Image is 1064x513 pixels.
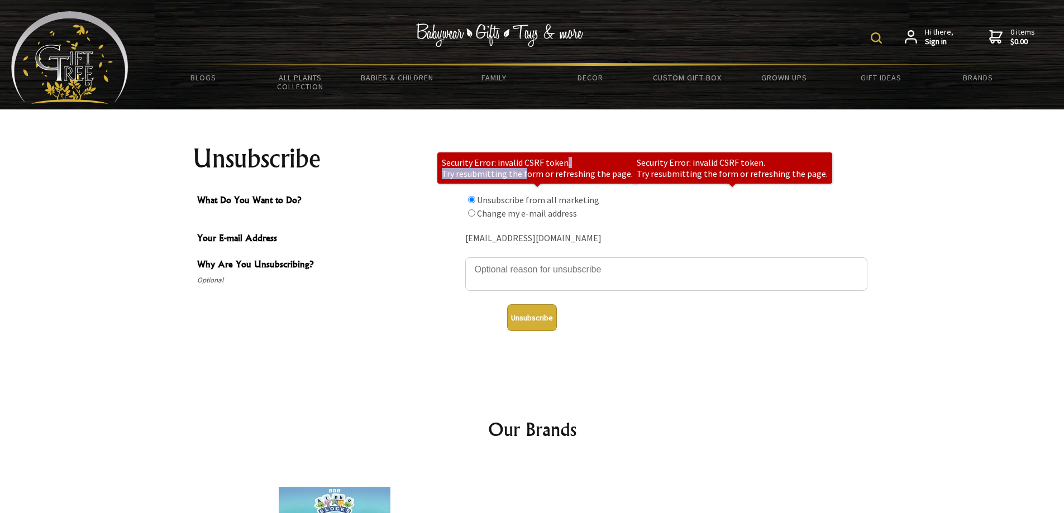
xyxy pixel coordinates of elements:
img: Babywear - Gifts - Toys & more [416,23,584,47]
span: What Do You Want to Do? [197,193,460,209]
div: Security Error: invalid CSRF token. Try resubmitting the form or refreshing the page. [442,157,633,179]
a: Decor [542,66,639,89]
input: What Do You Want to Do? [468,196,475,203]
h1: Unsubscribe [193,145,872,172]
a: 0 items$0.00 [989,27,1035,47]
a: Gift Ideas [833,66,929,89]
a: Hi there,Sign in [905,27,953,47]
span: Hi there, [925,27,953,47]
a: All Plants Collection [252,66,349,98]
a: BLOGS [155,66,252,89]
img: Babyware - Gifts - Toys and more... [11,11,128,104]
label: Change my e-mail address [477,208,577,219]
label: Unsubscribe from all marketing [477,194,599,205]
div: Security Error: invalid CSRF token. Try resubmitting the form or refreshing the page. [637,157,828,179]
span: Your E-mail Address [197,231,460,247]
a: Grown Ups [736,66,832,89]
img: product search [871,32,882,44]
h2: Our Brands [202,416,863,443]
textarea: Why Are You Unsubscribing? [465,257,867,291]
strong: Sign in [925,37,953,47]
a: Babies & Children [349,66,445,89]
input: What Do You Want to Do? [468,209,475,217]
span: Optional [197,274,460,287]
div: [EMAIL_ADDRESS][DOMAIN_NAME] [465,230,867,247]
a: Brands [929,66,1026,89]
span: Why Are You Unsubscribing? [197,257,460,274]
a: Family [445,66,542,89]
strong: $0.00 [1010,37,1035,47]
span: 0 items [1010,27,1035,47]
a: Custom Gift Box [639,66,736,89]
button: Unsubscribe [507,304,557,331]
